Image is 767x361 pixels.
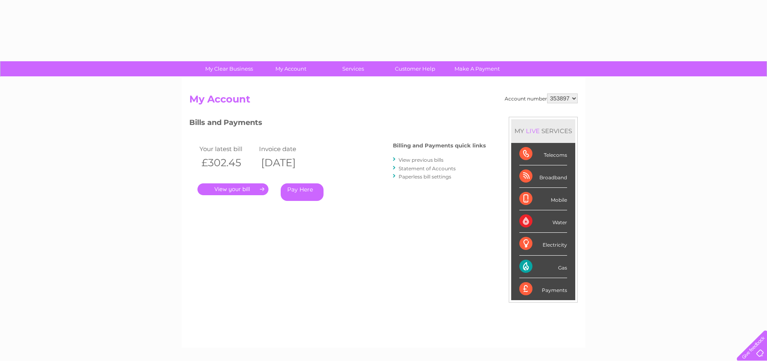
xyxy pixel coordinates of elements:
[281,183,324,201] a: Pay Here
[399,174,451,180] a: Paperless bill settings
[189,94,578,109] h2: My Account
[519,256,567,278] div: Gas
[189,117,486,131] h3: Bills and Payments
[524,127,541,135] div: LIVE
[197,154,257,171] th: £302.45
[257,154,317,171] th: [DATE]
[195,61,263,76] a: My Clear Business
[257,143,317,154] td: Invoice date
[519,233,567,255] div: Electricity
[319,61,387,76] a: Services
[257,61,325,76] a: My Account
[393,143,486,149] h4: Billing and Payments quick links
[443,61,511,76] a: Make A Payment
[505,94,578,103] div: Account number
[381,61,449,76] a: Customer Help
[197,143,257,154] td: Your latest bill
[399,157,443,163] a: View previous bills
[519,278,567,300] div: Payments
[519,165,567,188] div: Broadband
[399,165,456,172] a: Statement of Accounts
[519,188,567,210] div: Mobile
[511,119,575,143] div: MY SERVICES
[519,143,567,165] div: Telecoms
[519,210,567,233] div: Water
[197,183,268,195] a: .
